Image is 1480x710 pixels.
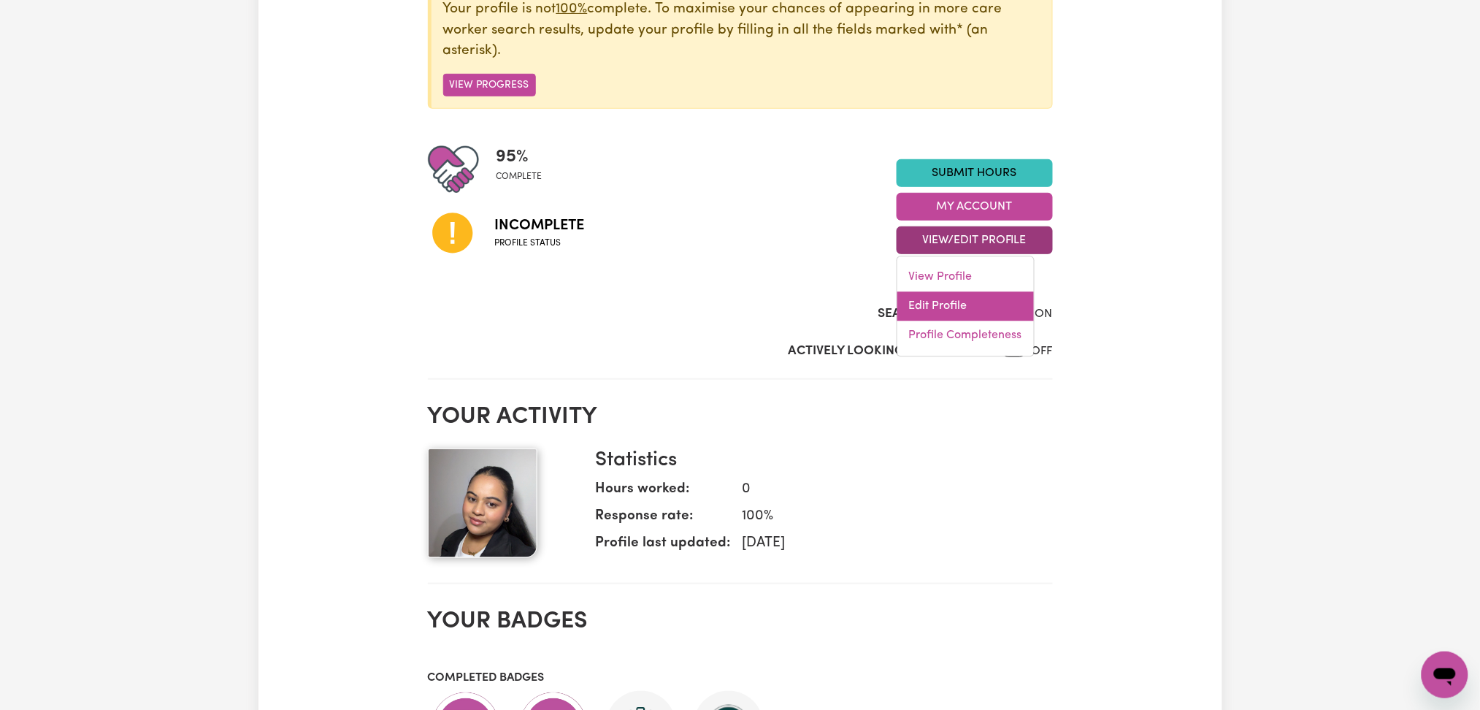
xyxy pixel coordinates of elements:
a: Edit Profile [897,292,1034,321]
h3: Completed badges [428,671,1053,685]
img: Your profile picture [428,448,537,558]
h2: Your activity [428,403,1053,431]
span: 95 % [496,144,542,170]
span: Incomplete [495,215,585,237]
a: Submit Hours [897,159,1053,187]
div: Profile completeness: 95% [496,144,554,195]
button: My Account [897,193,1053,221]
a: Profile Completeness [897,321,1034,351]
div: View/Edit Profile [897,256,1035,357]
dt: Profile last updated: [596,533,731,560]
dd: 0 [731,479,1041,500]
span: ON [1035,308,1053,320]
dt: Response rate: [596,506,731,533]
h3: Statistics [596,448,1041,473]
label: Search Visibility [878,305,989,324]
span: complete [496,170,542,183]
dd: 100 % [731,506,1041,527]
h2: Your badges [428,608,1053,635]
span: OFF [1032,346,1053,357]
button: View Progress [443,74,536,96]
u: 100% [556,2,588,16]
label: Actively Looking for Clients [789,342,985,361]
dd: [DATE] [731,533,1041,554]
button: View/Edit Profile [897,226,1053,254]
iframe: Button to launch messaging window [1422,652,1468,698]
dt: Hours worked: [596,479,731,506]
a: View Profile [897,263,1034,292]
span: Profile status [495,237,585,250]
